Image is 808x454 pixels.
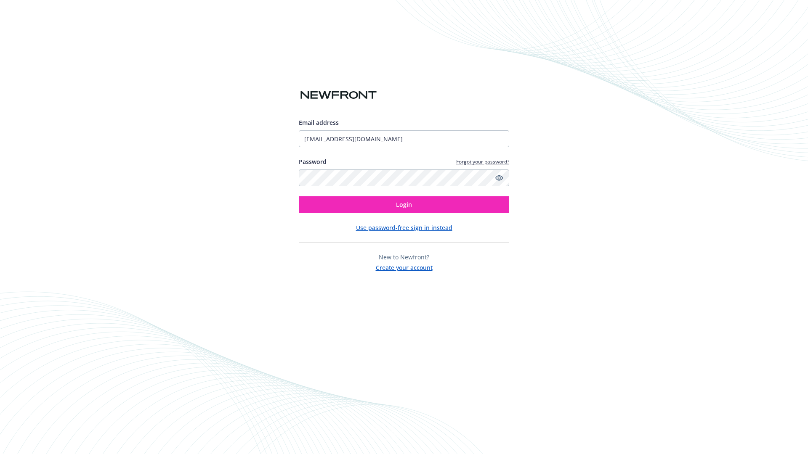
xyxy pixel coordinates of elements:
[376,261,433,272] button: Create your account
[396,201,412,209] span: Login
[299,196,509,213] button: Login
[379,253,429,261] span: New to Newfront?
[299,157,327,166] label: Password
[299,88,378,103] img: Newfront logo
[299,119,339,127] span: Email address
[456,158,509,165] a: Forgot your password?
[494,173,504,183] a: Show password
[299,169,509,186] input: Enter your password
[299,130,509,147] input: Enter your email
[356,223,452,232] button: Use password-free sign in instead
